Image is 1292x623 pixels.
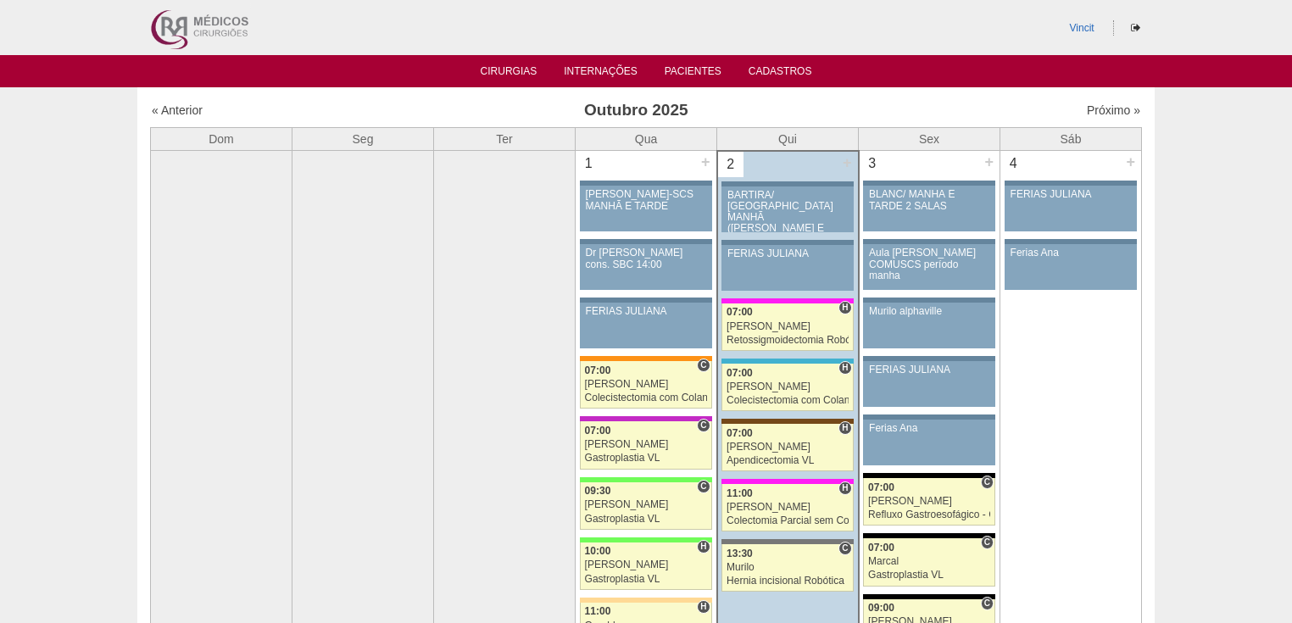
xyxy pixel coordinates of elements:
[838,361,851,375] span: Hospital
[151,127,292,151] th: Dom
[585,514,707,525] div: Gastroplastia VL
[863,420,995,465] a: Ferias Ana
[697,359,710,372] span: Consultório
[697,600,710,614] span: Hospital
[1005,239,1137,244] div: Key: Aviso
[1011,248,1132,259] div: Ferias Ana
[727,395,849,406] div: Colecistectomia com Colangiografia VL
[718,152,744,177] div: 2
[838,421,851,435] span: Hospital
[1005,186,1137,231] a: FERIAS JULIANA
[1087,103,1140,117] a: Próximo »
[665,65,721,82] a: Pacientes
[727,548,753,559] span: 13:30
[586,189,706,211] div: [PERSON_NAME]-SCS MANHÃ E TARDE
[580,421,712,469] a: C 07:00 [PERSON_NAME] Gastroplastia VL
[727,321,849,332] div: [PERSON_NAME]
[863,414,995,420] div: Key: Aviso
[585,439,707,450] div: [PERSON_NAME]
[434,127,576,151] th: Ter
[863,478,995,526] a: C 07:00 [PERSON_NAME] Refluxo Gastroesofágico - Cirurgia VL
[863,298,995,303] div: Key: Aviso
[749,65,812,82] a: Cadastros
[863,303,995,348] a: Murilo alphaville
[727,515,849,526] div: Colectomia Parcial sem Colostomia VL
[727,306,753,318] span: 07:00
[717,127,859,151] th: Qui
[721,240,853,245] div: Key: Aviso
[585,364,611,376] span: 07:00
[585,605,611,617] span: 11:00
[1123,151,1138,173] div: +
[580,244,712,290] a: Dr [PERSON_NAME] cons. SBC 14:00
[580,482,712,530] a: C 09:30 [PERSON_NAME] Gastroplastia VL
[699,151,713,173] div: +
[863,244,995,290] a: Aula [PERSON_NAME] COMUSCS período manha
[585,559,707,570] div: [PERSON_NAME]
[863,538,995,586] a: C 07:00 Marcal Gastroplastia VL
[586,306,706,317] div: FERIAS JULIANA
[868,542,894,553] span: 07:00
[868,570,990,581] div: Gastroplastia VL
[721,544,853,592] a: C 13:30 Murilo Hernia incisional Robótica
[697,480,710,493] span: Consultório
[727,427,753,439] span: 07:00
[727,562,849,573] div: Murilo
[580,537,712,542] div: Key: Brasil
[982,151,996,173] div: +
[863,356,995,361] div: Key: Aviso
[576,127,717,151] th: Qua
[580,598,712,603] div: Key: Bartira
[586,248,706,270] div: Dr [PERSON_NAME] cons. SBC 14:00
[869,306,989,317] div: Murilo alphaville
[981,597,994,610] span: Consultório
[863,361,995,407] a: FERIAS JULIANA
[152,103,203,117] a: « Anterior
[564,65,638,82] a: Internações
[863,473,995,478] div: Key: Blanc
[727,576,849,587] div: Hernia incisional Robótica
[1000,151,1027,176] div: 4
[863,533,995,538] div: Key: Blanc
[721,484,853,531] a: H 11:00 [PERSON_NAME] Colectomia Parcial sem Colostomia VL
[585,379,707,390] div: [PERSON_NAME]
[585,499,707,510] div: [PERSON_NAME]
[727,487,753,499] span: 11:00
[721,303,853,351] a: H 07:00 [PERSON_NAME] Retossigmoidectomia Robótica
[727,335,849,346] div: Retossigmoidectomia Robótica
[863,239,995,244] div: Key: Aviso
[697,419,710,432] span: Consultório
[727,248,848,259] div: FERIAS JULIANA
[869,189,989,211] div: BLANC/ MANHÃ E TARDE 2 SALAS
[585,485,611,497] span: 09:30
[580,416,712,421] div: Key: Maria Braido
[868,602,894,614] span: 09:00
[1131,23,1140,33] i: Sair
[863,594,995,599] div: Key: Blanc
[863,186,995,231] a: BLANC/ MANHÃ E TARDE 2 SALAS
[727,442,849,453] div: [PERSON_NAME]
[727,381,849,392] div: [PERSON_NAME]
[860,151,886,176] div: 3
[389,98,883,123] h3: Outubro 2025
[580,239,712,244] div: Key: Aviso
[1070,22,1094,34] a: Vincit
[580,477,712,482] div: Key: Brasil
[721,359,853,364] div: Key: Neomater
[721,479,853,484] div: Key: Pro Matre
[721,245,853,291] a: FERIAS JULIANA
[585,425,611,437] span: 07:00
[580,542,712,590] a: H 10:00 [PERSON_NAME] Gastroplastia VL
[721,424,853,471] a: H 07:00 [PERSON_NAME] Apendicectomia VL
[868,509,990,520] div: Refluxo Gastroesofágico - Cirurgia VL
[585,574,707,585] div: Gastroplastia VL
[869,248,989,281] div: Aula [PERSON_NAME] COMUSCS período manha
[580,356,712,361] div: Key: São Luiz - SCS
[721,364,853,411] a: H 07:00 [PERSON_NAME] Colecistectomia com Colangiografia VL
[697,540,710,553] span: Hospital
[1000,127,1142,151] th: Sáb
[840,152,855,174] div: +
[292,127,434,151] th: Seg
[576,151,602,176] div: 1
[1005,244,1137,290] a: Ferias Ana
